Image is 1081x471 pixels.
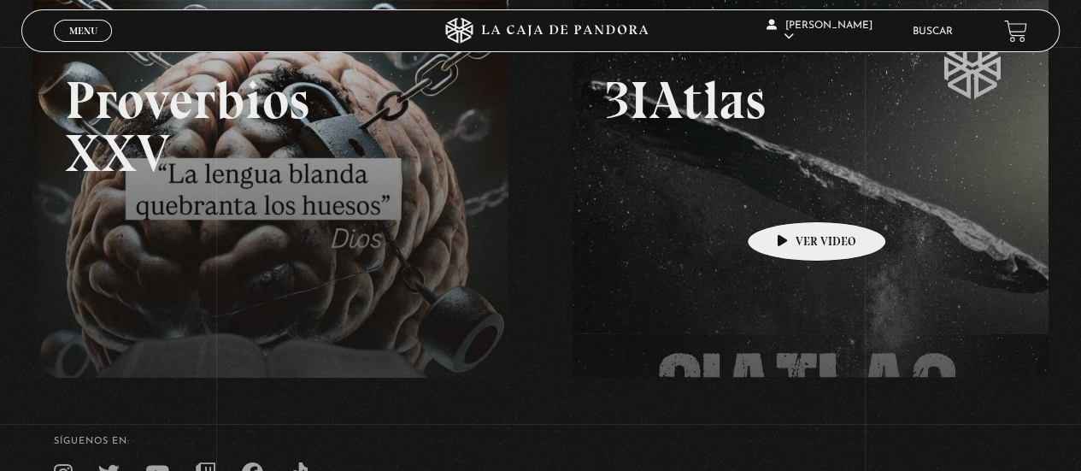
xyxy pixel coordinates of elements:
[913,26,953,37] a: Buscar
[69,26,97,36] span: Menu
[1004,20,1027,43] a: View your shopping cart
[54,437,1027,446] h4: SÍguenos en:
[767,21,872,42] span: [PERSON_NAME]
[63,40,103,52] span: Cerrar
